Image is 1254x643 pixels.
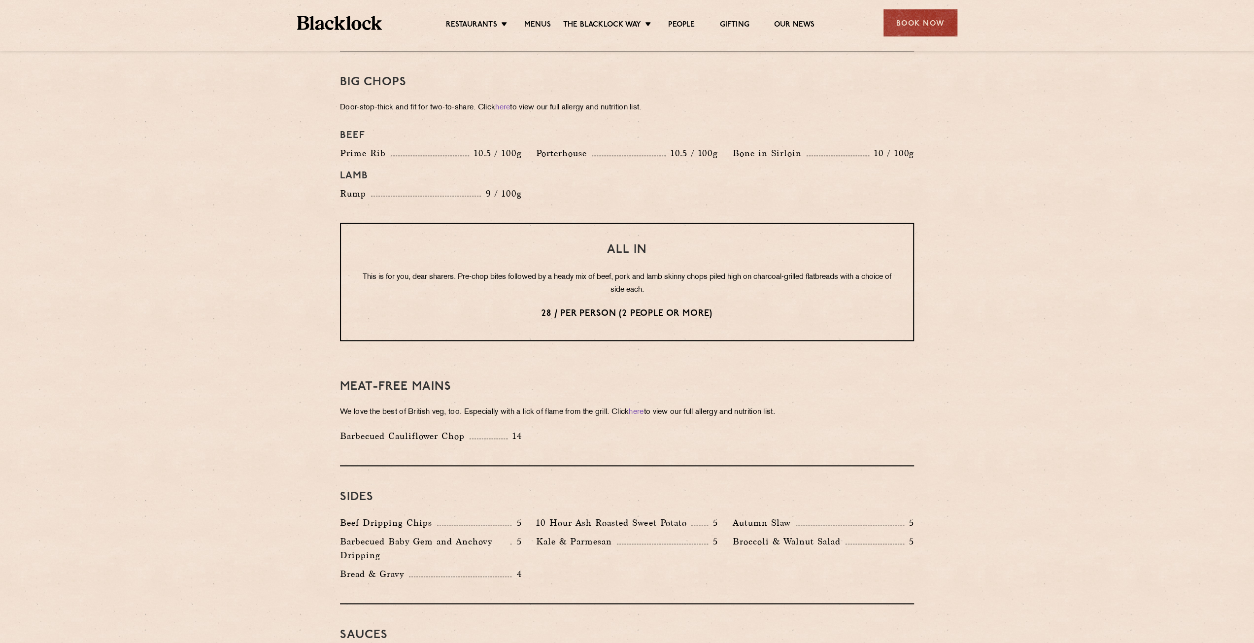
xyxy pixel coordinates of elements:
p: Barbecued Baby Gem and Anchovy Dripping [340,535,510,562]
p: 4 [511,568,521,580]
p: Broccoli & Walnut Salad [733,535,846,548]
div: Book Now [883,9,957,36]
p: 9 / 100g [481,187,522,200]
a: People [668,20,695,31]
a: Our News [774,20,815,31]
img: BL_Textured_Logo-footer-cropped.svg [297,16,382,30]
a: Menus [524,20,551,31]
a: Restaurants [446,20,497,31]
a: here [629,408,644,416]
h3: Sauces [340,629,914,642]
p: 5 [511,516,521,529]
a: Gifting [719,20,749,31]
p: 5 [708,516,718,529]
p: Bread & Gravy [340,567,409,581]
p: Bone in Sirloin [733,146,807,160]
p: 28 / per person (2 people or more) [361,307,893,320]
p: This is for you, dear sharers. Pre-chop bites followed by a heady mix of beef, pork and lamb skin... [361,271,893,297]
p: Prime Rib [340,146,391,160]
p: 5 [904,535,914,548]
h3: Big Chops [340,76,914,89]
p: 5 [708,535,718,548]
p: Autumn Slaw [733,516,796,530]
h3: All In [361,243,893,256]
p: 10.5 / 100g [469,147,521,160]
h4: Beef [340,130,914,141]
p: 10 Hour Ash Roasted Sweet Potato [536,516,691,530]
p: 10 / 100g [869,147,914,160]
p: 5 [904,516,914,529]
p: Kale & Parmesan [536,535,617,548]
p: Door-stop-thick and fit for two-to-share. Click to view our full allergy and nutrition list. [340,101,914,115]
a: here [495,104,510,111]
p: Porterhouse [536,146,592,160]
h3: Meat-Free mains [340,380,914,393]
p: We love the best of British veg, too. Especially with a lick of flame from the grill. Click to vi... [340,406,914,419]
h3: Sides [340,491,914,504]
p: 5 [511,535,521,548]
p: Rump [340,187,371,201]
a: The Blacklock Way [563,20,641,31]
h4: Lamb [340,170,914,182]
p: 14 [508,430,522,442]
p: Beef Dripping Chips [340,516,437,530]
p: 10.5 / 100g [666,147,718,160]
p: Barbecued Cauliflower Chop [340,429,470,443]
